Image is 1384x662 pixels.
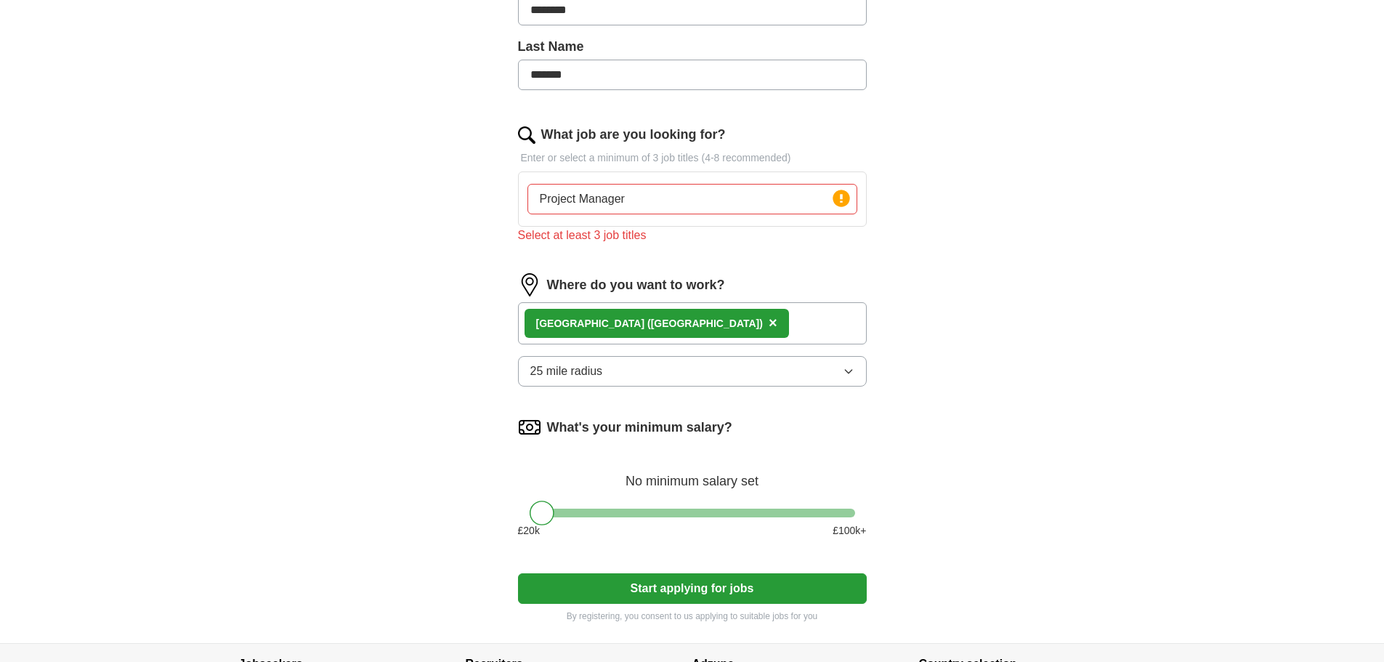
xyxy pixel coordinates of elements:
[547,275,725,295] label: Where do you want to work?
[518,523,540,538] span: £ 20 k
[647,318,763,329] span: ([GEOGRAPHIC_DATA])
[769,312,777,334] button: ×
[547,418,732,437] label: What's your minimum salary?
[518,126,535,144] img: search.png
[518,356,867,387] button: 25 mile radius
[518,227,867,244] div: Select at least 3 job titles
[536,318,645,329] strong: [GEOGRAPHIC_DATA]
[518,610,867,623] p: By registering, you consent to us applying to suitable jobs for you
[518,150,867,166] p: Enter or select a minimum of 3 job titles (4-8 recommended)
[518,273,541,296] img: location.png
[518,456,867,491] div: No minimum salary set
[518,416,541,439] img: salary.png
[769,315,777,331] span: ×
[833,523,866,538] span: £ 100 k+
[518,37,867,57] label: Last Name
[541,125,726,145] label: What job are you looking for?
[527,184,857,214] input: Type a job title and press enter
[518,573,867,604] button: Start applying for jobs
[530,363,603,380] span: 25 mile radius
